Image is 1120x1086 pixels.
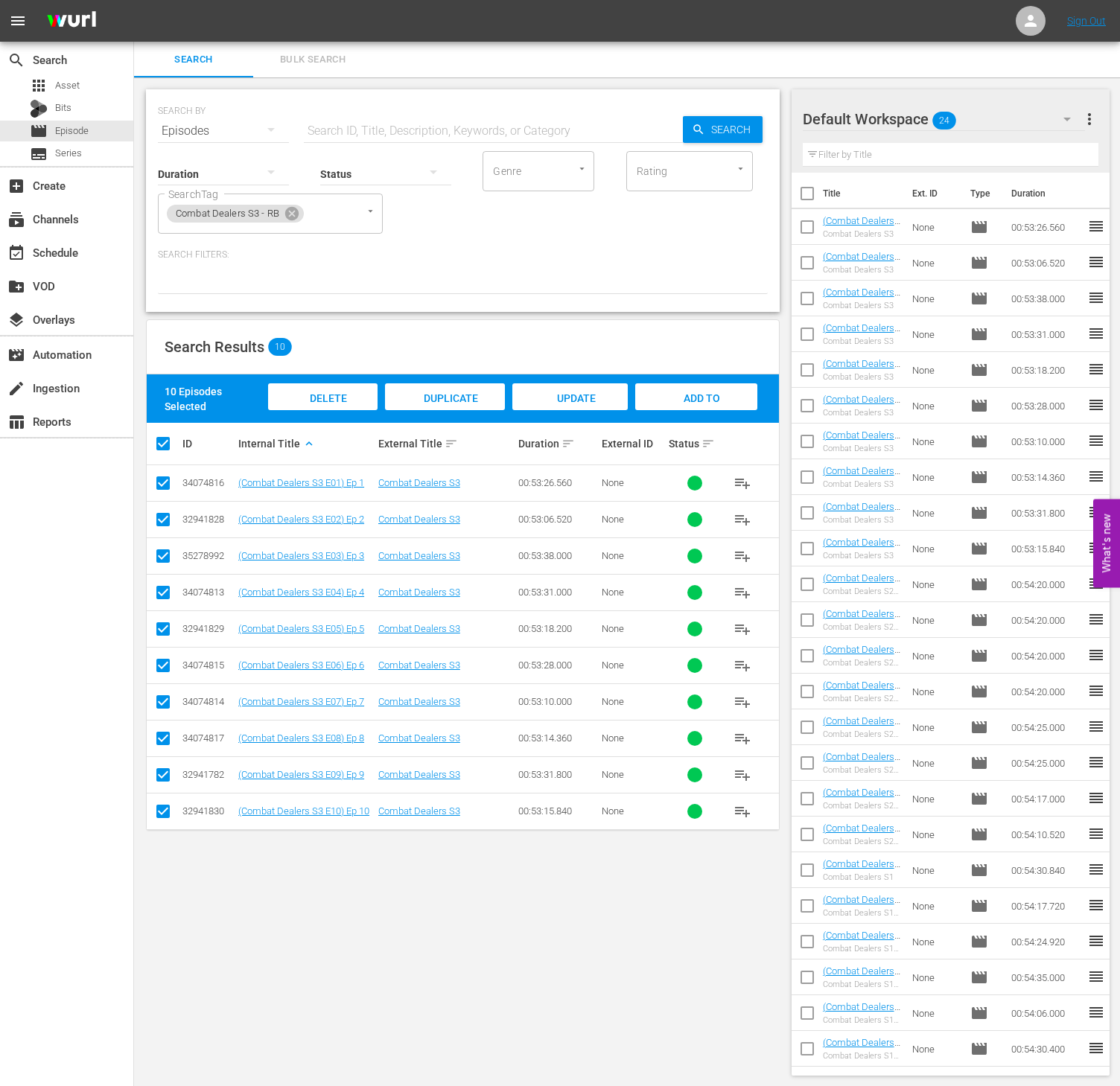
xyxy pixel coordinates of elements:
div: Combat Dealers S1 Ep 5 [823,1015,901,1025]
th: Type [961,173,1002,214]
span: reorder [1087,253,1105,271]
div: 35278992 [182,550,234,561]
span: Search [143,51,244,68]
td: None [906,602,964,638]
a: Combat Dealers S3 [378,550,460,561]
span: reorder [1087,968,1105,986]
a: (Combat Dealers S3 E08) Ep 8 [823,465,900,488]
button: more_vert [1081,101,1098,137]
td: None [906,245,964,281]
a: (Combat Dealers S1 E5) Ep 5 [823,1001,900,1023]
div: None [602,659,664,671]
div: 34074815 [182,659,234,671]
a: Combat Dealers S3 [378,805,460,817]
a: (Combat Dealers S3 E10) Ep 10 [823,537,900,559]
span: 10 [268,338,292,356]
span: playlist_add [734,584,751,601]
span: reorder [1087,753,1105,771]
span: Episode [970,432,988,450]
span: playlist_add [734,766,751,784]
span: reorder [1087,467,1105,485]
a: (Combat Dealers S3 E10) Ep 10 [238,805,369,817]
a: (Combat Dealers S2 E7) Ep 7 [823,787,900,809]
td: None [906,781,964,817]
div: Default Workspace [803,98,1086,140]
div: None [602,514,664,525]
div: Bits [30,100,48,118]
button: playlist_add [725,721,760,756]
div: None [602,696,664,707]
span: sort [561,437,575,450]
span: keyboard_arrow_up [302,437,316,450]
span: playlist_add [734,547,751,565]
p: Search Filters: [158,249,768,261]
div: 00:53:18.200 [518,623,598,634]
a: (Combat Dealers S2 E6) Ep 6 [823,751,900,773]
td: None [906,281,964,316]
td: None [906,674,964,709]
div: ID [182,438,234,450]
div: 34074814 [182,696,234,707]
div: None [602,550,664,561]
span: Episode [970,825,988,843]
span: Episode [970,325,988,343]
span: reorder [1087,217,1105,235]
a: (Combat Dealers S3 E06) Ep 6 [238,659,364,671]
button: Search [683,116,763,143]
div: None [602,477,664,488]
span: reorder [1087,932,1105,950]
a: Combat Dealers S3 [378,769,460,780]
div: 32941830 [182,805,234,817]
span: Episode [970,1040,988,1058]
button: Open [575,162,589,176]
span: reorder [1087,682,1105,700]
span: Episode [970,397,988,415]
span: more_vert [1081,110,1098,128]
span: Episode [970,683,988,700]
div: None [602,805,664,817]
div: 32941828 [182,514,234,525]
span: Add to Workspace [660,392,733,432]
span: Episode [970,718,988,736]
span: Overlays [7,311,25,329]
a: (Combat Dealers S2 E8) Ep 8 [823,823,900,845]
a: (Combat Dealers S1 E1) Ep 1 [823,858,900,881]
a: (Combat Dealers S3 E01) Ep 1 [823,215,900,237]
span: Schedule [7,244,25,262]
div: Combat Dealers S1 Ep 3 [823,944,901,954]
td: 00:53:26.560 [1005,209,1087,245]
span: reorder [1087,289,1105,307]
td: None [906,209,964,245]
td: 00:53:18.200 [1005,352,1087,388]
a: (Combat Dealers S3 E06) Ep 6 [823,394,900,416]
a: (Combat Dealers S2 E5) Ep 5 [823,715,900,738]
span: Episode [970,1004,988,1022]
td: None [906,888,964,924]
span: Search Results [165,338,264,356]
span: reorder [1087,539,1105,557]
td: None [906,352,964,388]
td: None [906,459,964,495]
td: 00:53:28.000 [1005,388,1087,424]
div: Combat Dealers S3 [823,444,901,453]
td: None [906,495,964,531]
span: Duplicate Episode [412,392,478,432]
span: Episode [970,575,988,593]
td: 00:54:06.000 [1005,995,1087,1031]
td: None [906,745,964,781]
button: playlist_add [725,757,760,793]
a: (Combat Dealers S3 E09) Ep 9 [823,501,900,523]
span: Episode [970,968,988,986]
a: (Combat Dealers S3 E04) Ep 4 [823,322,900,345]
span: movie [30,122,48,140]
div: Combat Dealers S1 Ep 6 [823,1051,901,1061]
a: Combat Dealers S3 [378,623,460,634]
td: 00:54:25.000 [1005,745,1087,781]
span: Episode [970,468,988,486]
span: menu [9,12,27,30]
div: 34074816 [182,477,234,488]
td: 00:54:25.000 [1005,709,1087,745]
td: 00:54:17.000 [1005,781,1087,817]
span: reorder [1087,860,1105,878]
span: playlist_add [734,802,751,820]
